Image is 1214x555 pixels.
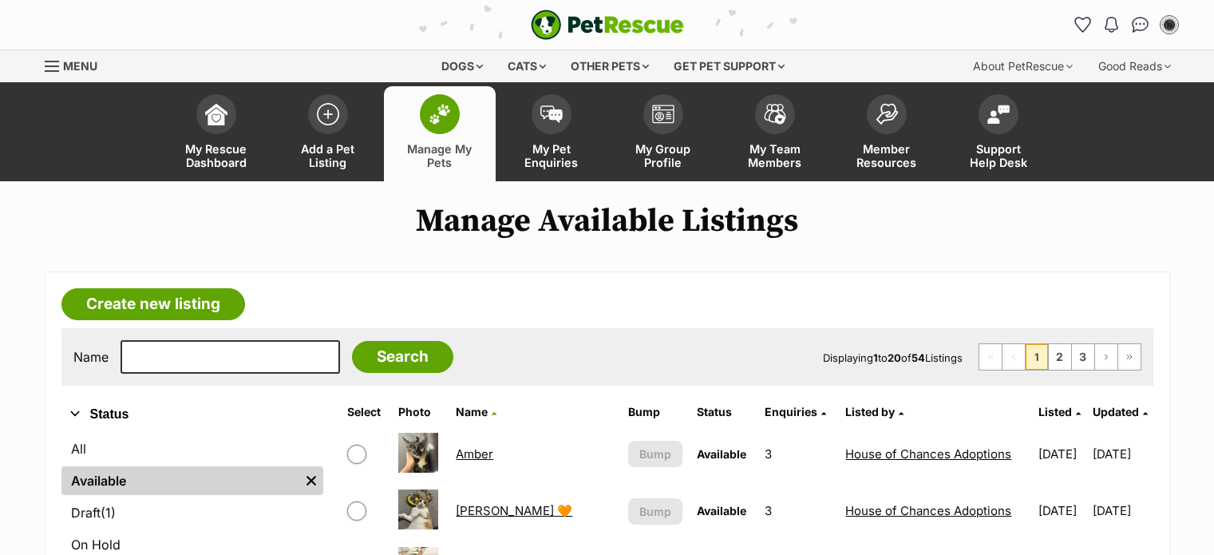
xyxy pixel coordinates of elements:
[180,142,252,169] span: My Rescue Dashboard
[61,288,245,320] a: Create new listing
[456,446,493,462] a: Amber
[888,351,901,364] strong: 20
[456,503,572,518] a: [PERSON_NAME] 🧡
[1070,12,1096,38] a: Favourites
[404,142,476,169] span: Manage My Pets
[299,466,323,495] a: Remove filter
[963,142,1034,169] span: Support Help Desk
[962,50,1084,82] div: About PetRescue
[1105,17,1117,33] img: notifications-46538b983faf8c2785f20acdc204bb7945ddae34d4c08c2a6579f10ce5e182be.svg
[1093,483,1152,538] td: [DATE]
[628,441,682,467] button: Bump
[1070,12,1182,38] ul: Account quick links
[639,446,671,462] span: Bump
[1093,426,1152,482] td: [DATE]
[845,405,904,418] a: Listed by
[765,405,817,418] span: translation missing: en.admin.listings.index.attributes.enquiries
[560,50,660,82] div: Other pets
[101,503,116,522] span: (1)
[384,86,496,181] a: Manage My Pets
[45,50,109,79] a: Menu
[1132,17,1149,33] img: chat-41dd97257d64d25036548639549fe6c8038ab92f7586957e7f3b1b290dea8141.svg
[1093,405,1148,418] a: Updated
[979,344,1002,370] span: First page
[1038,405,1072,418] span: Listed
[61,466,299,495] a: Available
[911,351,925,364] strong: 54
[73,350,109,364] label: Name
[697,504,746,517] span: Available
[292,142,364,169] span: Add a Pet Listing
[61,434,323,463] a: All
[160,86,272,181] a: My Rescue Dashboard
[456,405,488,418] span: Name
[1049,344,1071,370] a: Page 2
[1032,426,1091,482] td: [DATE]
[496,86,607,181] a: My Pet Enquiries
[697,447,746,461] span: Available
[758,483,837,538] td: 3
[876,103,898,125] img: member-resources-icon-8e73f808a243e03378d46382f2149f9095a855e16c252ad45f914b54edf8863c.svg
[1099,12,1125,38] button: Notifications
[873,351,878,364] strong: 1
[341,399,390,425] th: Select
[845,446,1011,462] a: House of Chances Adoptions
[1072,344,1094,370] a: Page 3
[652,105,674,124] img: group-profile-icon-3fa3cf56718a62981997c0bc7e787c4b2cf8bcc04b72c1350f741eb67cf2f40e.svg
[764,104,786,125] img: team-members-icon-5396bd8760b3fe7c0b43da4ab00e1e3bb1a5d9ba89233759b79545d2d3fc5d0d.svg
[845,503,1011,518] a: House of Chances Adoptions
[1118,344,1141,370] a: Last page
[456,405,496,418] a: Name
[205,103,227,125] img: dashboard-icon-eb2f2d2d3e046f16d808141f083e7271f6b2e854fb5c12c21221c1fb7104beca.svg
[851,142,923,169] span: Member Resources
[272,86,384,181] a: Add a Pet Listing
[979,343,1141,371] nav: Pagination
[430,50,494,82] div: Dogs
[63,59,97,73] span: Menu
[831,86,943,181] a: Member Resources
[1032,483,1091,538] td: [DATE]
[1095,344,1117,370] a: Next page
[1038,405,1081,418] a: Listed
[496,50,557,82] div: Cats
[662,50,796,82] div: Get pet support
[943,86,1054,181] a: Support Help Desk
[61,404,323,425] button: Status
[628,498,682,525] button: Bump
[352,341,453,373] input: Search
[823,351,963,364] span: Displaying to of Listings
[61,498,323,527] a: Draft
[607,86,719,181] a: My Group Profile
[627,142,699,169] span: My Group Profile
[429,104,451,125] img: manage-my-pets-icon-02211641906a0b7f246fdf0571729dbe1e7629f14944591b6c1af311fb30b64b.svg
[1087,50,1182,82] div: Good Reads
[690,399,757,425] th: Status
[531,10,684,40] img: logo-e224e6f780fb5917bec1dbf3a21bbac754714ae5b6737aabdf751b685950b380.svg
[1161,17,1177,33] img: Sarah profile pic
[719,86,831,181] a: My Team Members
[987,105,1010,124] img: help-desk-icon-fdf02630f3aa405de69fd3d07c3f3aa587a6932b1a1747fa1d2bba05be0121f9.svg
[1026,344,1048,370] span: Page 1
[639,503,671,520] span: Bump
[1128,12,1153,38] a: Conversations
[845,405,895,418] span: Listed by
[739,142,811,169] span: My Team Members
[765,405,826,418] a: Enquiries
[317,103,339,125] img: add-pet-listing-icon-0afa8454b4691262ce3f59096e99ab1cd57d4a30225e0717b998d2c9b9846f56.svg
[758,426,837,482] td: 3
[516,142,587,169] span: My Pet Enquiries
[1002,344,1025,370] span: Previous page
[531,10,684,40] a: PetRescue
[540,105,563,123] img: pet-enquiries-icon-7e3ad2cf08bfb03b45e93fb7055b45f3efa6380592205ae92323e6603595dc1f.svg
[1157,12,1182,38] button: My account
[622,399,688,425] th: Bump
[1093,405,1139,418] span: Updated
[392,399,449,425] th: Photo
